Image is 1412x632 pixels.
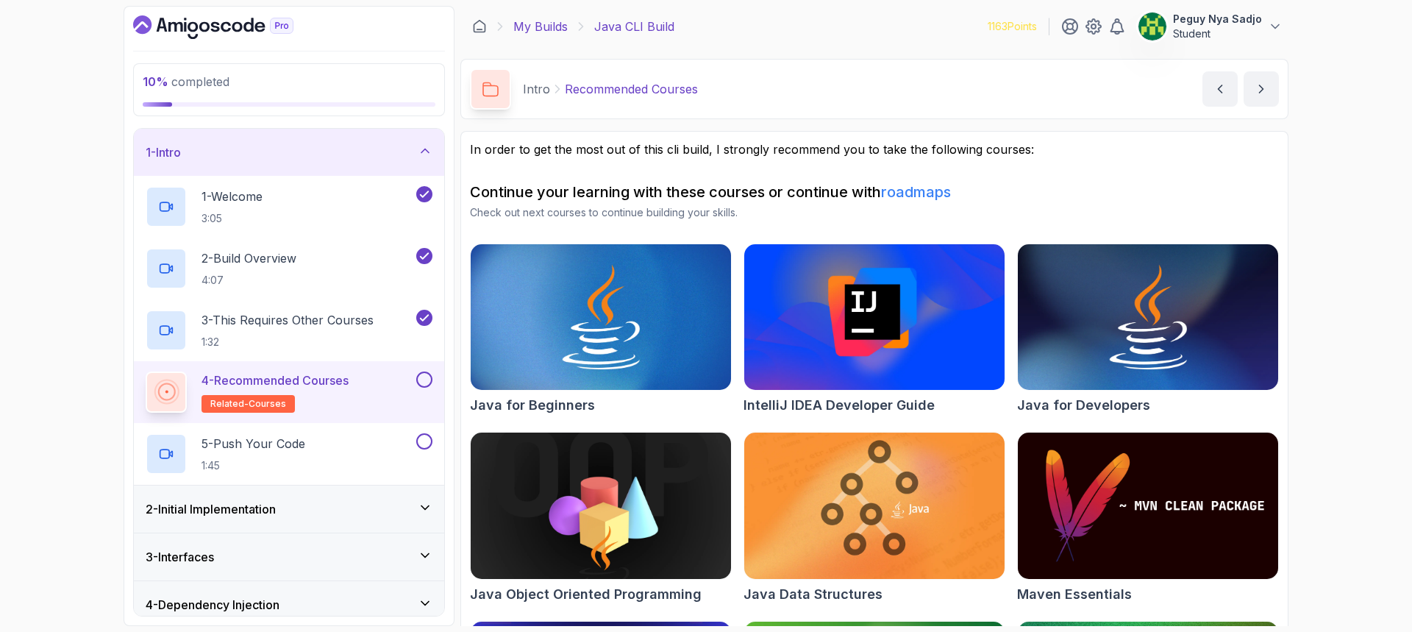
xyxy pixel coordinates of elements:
a: Java Object Oriented Programming cardJava Object Oriented Programming [470,432,732,604]
h3: 4 - Dependency Injection [146,596,279,614]
button: 1-Welcome3:05 [146,186,432,227]
h2: Continue your learning with these courses or continue with [470,182,1279,202]
button: 2-Build Overview4:07 [146,248,432,289]
p: 1:32 [202,335,374,349]
button: 4-Dependency Injection [134,581,444,628]
button: next content [1244,71,1279,107]
button: 4-Recommended Coursesrelated-courses [146,372,432,413]
a: Dashboard [133,15,327,39]
span: related-courses [210,398,286,410]
p: 4:07 [202,273,296,288]
a: Java for Beginners cardJava for Beginners [470,244,732,416]
img: IntelliJ IDEA Developer Guide card [744,244,1005,390]
span: 10 % [143,74,168,89]
button: 2-Initial Implementation [134,486,444,533]
a: Maven Essentials cardMaven Essentials [1017,432,1279,604]
h2: IntelliJ IDEA Developer Guide [744,395,935,416]
h3: 1 - Intro [146,143,181,161]
img: user profile image [1138,13,1166,40]
a: Dashboard [472,19,487,34]
img: Java Object Oriented Programming card [471,433,731,578]
p: Check out next courses to continue building your skills. [470,205,1279,220]
button: 5-Push Your Code1:45 [146,433,432,475]
a: roadmaps [881,183,951,201]
p: 4 - Recommended Courses [202,372,349,389]
p: 1 - Welcome [202,188,263,205]
p: Recommended Courses [565,80,698,98]
p: 3:05 [202,211,263,226]
p: Java CLI Build [594,18,674,35]
h2: Java Data Structures [744,584,883,605]
p: Intro [523,80,550,98]
h2: Java for Developers [1017,395,1150,416]
button: 3-This Requires Other Courses1:32 [146,310,432,351]
button: 3-Interfaces [134,533,444,580]
img: Java Data Structures card [744,433,1005,578]
p: 1163 Points [988,19,1037,34]
h2: Java Object Oriented Programming [470,584,702,605]
p: 1:45 [202,458,305,473]
button: 1-Intro [134,129,444,176]
h3: 3 - Interfaces [146,548,214,566]
p: 5 - Push Your Code [202,435,305,452]
p: In order to get the most out of this cli build, I strongly recommend you to take the following co... [470,141,1279,158]
p: 3 - This Requires Other Courses [202,311,374,329]
img: Java for Beginners card [471,244,731,390]
a: Java Data Structures cardJava Data Structures [744,432,1005,604]
h2: Maven Essentials [1017,584,1132,605]
span: completed [143,74,229,89]
p: 2 - Build Overview [202,249,296,267]
button: user profile imagePeguy Nya SadjoStudent [1138,12,1283,41]
a: IntelliJ IDEA Developer Guide cardIntelliJ IDEA Developer Guide [744,244,1005,416]
a: Java for Developers cardJava for Developers [1017,244,1279,416]
p: Peguy Nya Sadjo [1173,12,1262,26]
button: previous content [1202,71,1238,107]
img: Maven Essentials card [1018,433,1278,578]
p: Student [1173,26,1262,41]
img: Java for Developers card [1018,244,1278,390]
a: My Builds [513,18,568,35]
h3: 2 - Initial Implementation [146,500,276,518]
h2: Java for Beginners [470,395,595,416]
